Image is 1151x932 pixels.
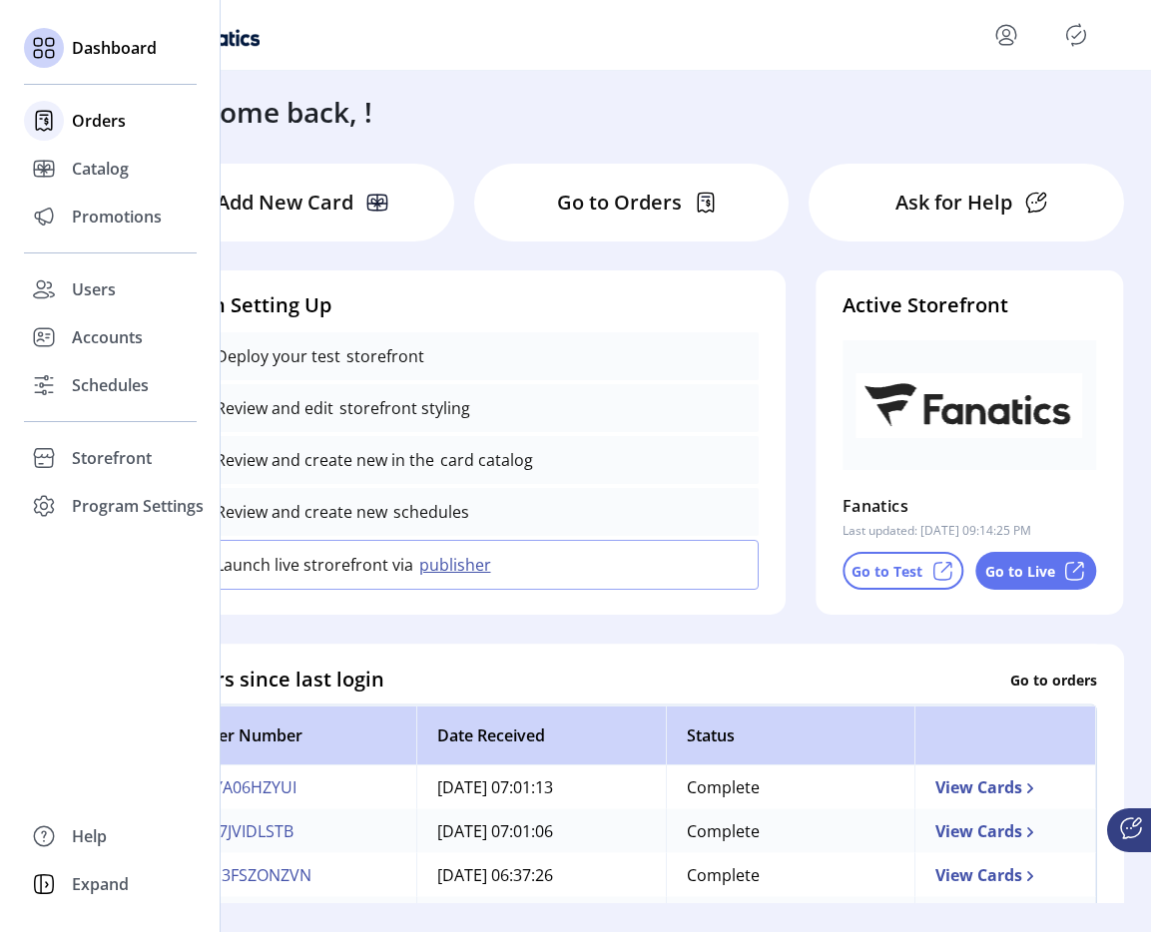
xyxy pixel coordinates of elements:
p: Go to Live [985,561,1055,582]
td: I3DYA06HZYUI [168,765,417,809]
td: K7M3FSZONZVN [168,853,417,897]
p: schedules [387,500,469,524]
h4: Active Storefront [843,290,1097,320]
span: Users [72,277,116,301]
p: Ask for Help [895,188,1012,218]
p: Review and create new [216,500,387,524]
span: Expand [72,872,129,896]
td: Complete [666,809,915,853]
p: Go to orders [1010,669,1097,690]
p: Review and create new in the [216,448,434,472]
td: View Cards [914,809,1095,853]
td: Complete [666,765,915,809]
p: Launch live strorefront via [216,553,413,577]
span: Accounts [72,325,143,349]
button: Publisher Panel [1060,19,1092,51]
p: Add New Card [217,188,353,218]
span: Catalog [72,157,129,181]
th: Date Received [416,705,666,765]
td: [DATE] 06:37:26 [416,853,666,897]
span: Promotions [72,205,162,229]
h3: Welcome back, ! [156,91,372,133]
button: menu [990,19,1022,51]
td: View Cards [914,765,1095,809]
span: Storefront [72,446,152,470]
p: Go to Orders [557,188,682,218]
span: Orders [72,109,126,133]
td: 8N07JVIDLSTB [168,809,417,853]
p: Go to Test [852,561,922,582]
td: View Cards [914,853,1095,897]
p: Last updated: [DATE] 09:14:25 PM [843,522,1031,540]
th: Order Number [168,705,417,765]
p: storefront styling [333,396,470,420]
button: publisher [413,553,503,577]
td: [DATE] 07:01:13 [416,765,666,809]
h4: Orders since last login [167,665,384,695]
th: Status [666,705,915,765]
p: storefront [340,344,424,368]
p: Deploy your test [216,344,340,368]
p: Review and edit [216,396,333,420]
td: Complete [666,853,915,897]
span: Dashboard [72,36,157,60]
span: Program Settings [72,494,204,518]
span: Schedules [72,373,149,397]
span: Help [72,824,107,848]
h4: Finish Setting Up [167,290,759,320]
p: Fanatics [843,490,908,522]
td: [DATE] 07:01:06 [416,809,666,853]
p: card catalog [434,448,533,472]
